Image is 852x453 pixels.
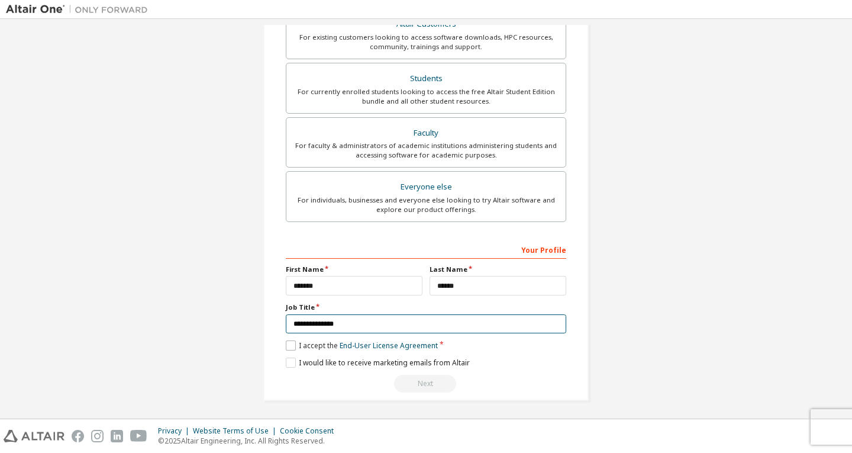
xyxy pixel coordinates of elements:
[293,195,559,214] div: For individuals, businesses and everyone else looking to try Altair software and explore our prod...
[293,179,559,195] div: Everyone else
[293,33,559,52] div: For existing customers looking to access software downloads, HPC resources, community, trainings ...
[293,87,559,106] div: For currently enrolled students looking to access the free Altair Student Edition bundle and all ...
[280,426,341,436] div: Cookie Consent
[158,436,341,446] p: © 2025 Altair Engineering, Inc. All Rights Reserved.
[130,430,147,442] img: youtube.svg
[111,430,123,442] img: linkedin.svg
[6,4,154,15] img: Altair One
[91,430,104,442] img: instagram.svg
[286,240,566,259] div: Your Profile
[286,340,438,351] label: I accept the
[4,430,64,442] img: altair_logo.svg
[293,70,559,87] div: Students
[286,265,422,274] label: First Name
[286,375,566,393] div: Read and acccept EULA to continue
[293,141,559,160] div: For faculty & administrators of academic institutions administering students and accessing softwa...
[430,265,566,274] label: Last Name
[286,358,470,368] label: I would like to receive marketing emails from Altair
[158,426,193,436] div: Privacy
[72,430,84,442] img: facebook.svg
[286,303,566,312] label: Job Title
[293,125,559,142] div: Faculty
[340,340,438,351] a: End-User License Agreement
[193,426,280,436] div: Website Terms of Use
